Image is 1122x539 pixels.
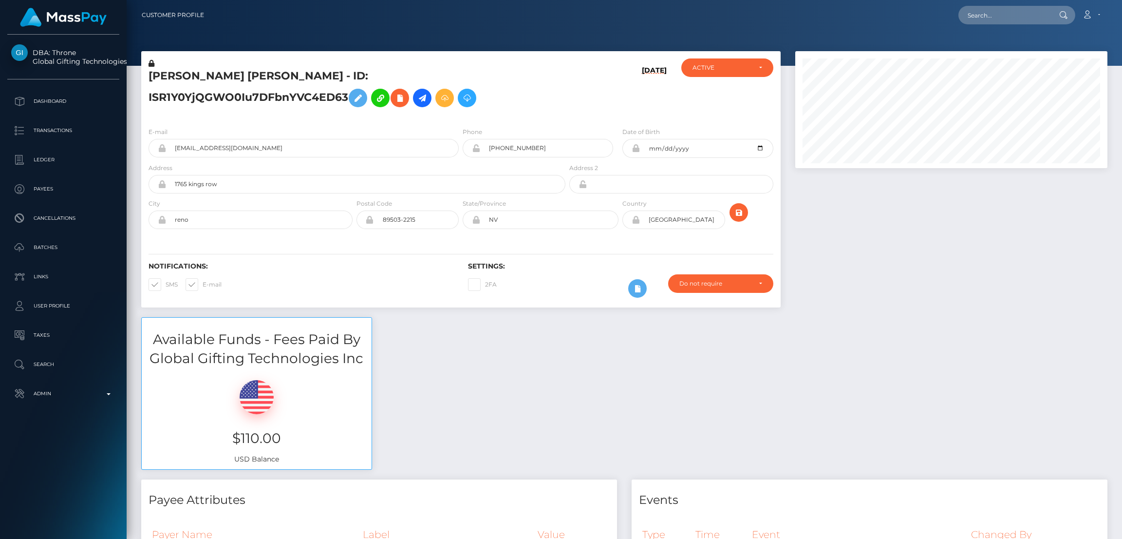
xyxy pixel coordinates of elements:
a: Transactions [7,118,119,143]
label: SMS [149,278,178,291]
a: Admin [7,382,119,406]
h4: Payee Attributes [149,492,610,509]
p: Taxes [11,328,115,343]
h4: Events [639,492,1100,509]
div: Do not require [679,280,751,288]
label: Postal Code [356,199,392,208]
p: Links [11,269,115,284]
label: Date of Birth [622,128,660,136]
a: Payees [7,177,119,201]
label: Phone [463,128,482,136]
h6: Notifications: [149,262,453,270]
img: Global Gifting Technologies Inc [11,44,28,61]
h6: Settings: [468,262,773,270]
p: User Profile [11,299,115,313]
h5: [PERSON_NAME] [PERSON_NAME] - ID: ISR1Y0YjQGWO0Iu7DFbnYVC4ED63 [149,69,560,112]
button: Do not require [668,274,773,293]
img: MassPay Logo [20,8,107,27]
p: Transactions [11,123,115,138]
p: Batches [11,240,115,255]
a: Links [7,265,119,289]
label: Country [622,199,647,208]
a: Cancellations [7,206,119,231]
p: Cancellations [11,211,115,226]
p: Ledger [11,153,115,167]
span: DBA: Throne Global Gifting Technologies Inc [7,48,119,66]
label: E-mail [186,278,222,291]
img: USD.png [240,380,274,414]
h6: [DATE] [642,66,667,115]
label: State/Province [463,199,506,208]
p: Admin [11,386,115,401]
label: City [149,199,160,208]
label: E-mail [149,128,168,136]
a: Search [7,352,119,377]
a: Initiate Payout [413,89,431,107]
label: 2FA [468,278,497,291]
a: Taxes [7,323,119,347]
h3: $110.00 [149,429,364,448]
a: Batches [7,235,119,260]
label: Address 2 [569,164,598,173]
div: ACTIVE [692,64,751,72]
p: Payees [11,182,115,196]
a: User Profile [7,294,119,318]
p: Dashboard [11,94,115,109]
div: USD Balance [142,368,372,469]
button: ACTIVE [681,58,773,77]
h3: Available Funds - Fees Paid By Global Gifting Technologies Inc [142,330,372,368]
input: Search... [958,6,1050,24]
p: Search [11,357,115,372]
a: Dashboard [7,89,119,114]
a: Customer Profile [142,5,204,25]
label: Address [149,164,172,173]
a: Ledger [7,148,119,172]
